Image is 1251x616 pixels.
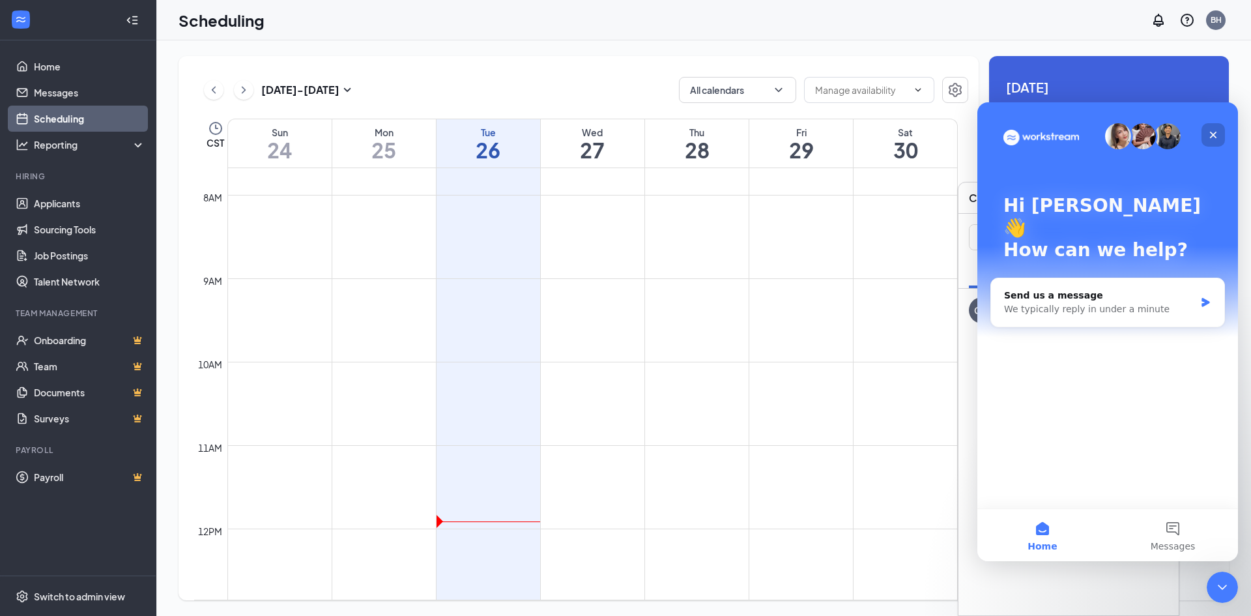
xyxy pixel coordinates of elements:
[437,139,540,161] h1: 26
[34,379,145,405] a: DocumentsCrown
[195,524,225,538] div: 12pm
[201,274,225,288] div: 9am
[977,102,1238,561] iframe: Intercom live chat
[34,269,145,295] a: Talent Network
[913,85,923,95] svg: ChevronDown
[34,216,145,242] a: Sourcing Tools
[237,82,250,98] svg: ChevronRight
[201,190,225,205] div: 8am
[772,83,785,96] svg: ChevronDown
[16,445,143,456] div: Payroll
[228,126,332,139] div: Sun
[34,353,145,379] a: TeamCrown
[14,13,27,26] svg: WorkstreamLogo
[34,405,145,432] a: SurveysCrown
[34,327,145,353] a: OnboardingCrown
[1006,77,1212,97] span: [DATE]
[207,82,220,98] svg: ChevronLeft
[749,126,853,139] div: Fri
[541,126,644,139] div: Wed
[195,357,225,372] div: 10am
[854,119,957,168] a: August 30, 2025
[16,308,143,319] div: Team Management
[437,119,540,168] a: August 26, 2025
[234,80,253,100] button: ChevronRight
[947,82,963,98] svg: Settings
[749,139,853,161] h1: 29
[34,106,145,132] a: Scheduling
[749,119,853,168] a: August 29, 2025
[16,138,29,151] svg: Analysis
[208,121,223,136] svg: Clock
[974,304,990,317] div: CW
[207,136,224,149] span: CST
[228,139,332,161] h1: 24
[1211,14,1222,25] div: BH
[1151,12,1166,28] svg: Notifications
[854,139,957,161] h1: 30
[339,82,355,98] svg: SmallChevronDown
[34,53,145,80] a: Home
[679,77,796,103] button: All calendarsChevronDown
[16,590,29,603] svg: Settings
[16,171,143,182] div: Hiring
[179,9,265,31] h1: Scheduling
[854,126,957,139] div: Sat
[645,126,749,139] div: Thu
[969,191,992,205] h3: Chat
[332,139,436,161] h1: 25
[645,139,749,161] h1: 28
[332,119,436,168] a: August 25, 2025
[34,190,145,216] a: Applicants
[541,119,644,168] a: August 27, 2025
[34,242,145,269] a: Job Postings
[1207,572,1238,603] iframe: Intercom live chat
[1179,12,1195,28] svg: QuestionInfo
[815,83,908,97] input: Manage availability
[332,126,436,139] div: Mon
[34,590,125,603] div: Switch to admin view
[126,14,139,27] svg: Collapse
[204,80,223,100] button: ChevronLeft
[942,77,968,103] button: Settings
[541,139,644,161] h1: 27
[34,80,145,106] a: Messages
[195,441,225,455] div: 11am
[34,464,145,490] a: PayrollCrown
[261,83,339,97] h3: [DATE] - [DATE]
[437,126,540,139] div: Tue
[645,119,749,168] a: August 28, 2025
[228,119,332,168] a: August 24, 2025
[970,225,1124,250] input: Search applicant
[34,138,146,151] div: Reporting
